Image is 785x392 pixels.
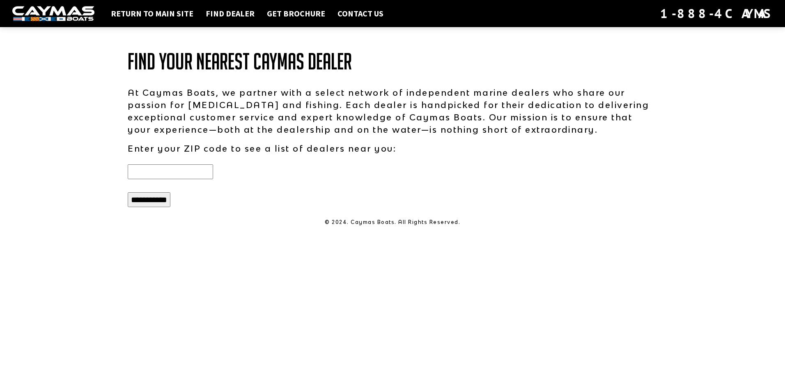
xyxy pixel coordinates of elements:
[107,8,197,19] a: Return to main site
[128,219,657,226] p: © 2024. Caymas Boats. All Rights Reserved.
[128,142,657,154] p: Enter your ZIP code to see a list of dealers near you:
[202,8,259,19] a: Find Dealer
[12,6,94,21] img: white-logo-c9c8dbefe5ff5ceceb0f0178aa75bf4bb51f6bca0971e226c86eb53dfe498488.png
[660,5,773,23] div: 1-888-4CAYMAS
[263,8,329,19] a: Get Brochure
[128,86,657,136] p: At Caymas Boats, we partner with a select network of independent marine dealers who share our pas...
[333,8,388,19] a: Contact Us
[128,49,657,74] h1: Find Your Nearest Caymas Dealer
